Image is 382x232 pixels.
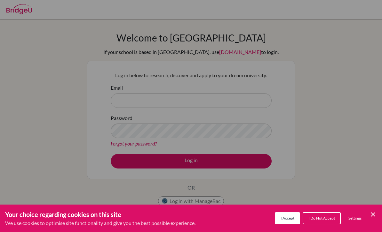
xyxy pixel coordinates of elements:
[303,212,341,224] button: I Do Not Accept
[308,216,335,221] span: I Do Not Accept
[281,216,294,221] span: I Accept
[5,219,195,227] p: We use cookies to optimise site functionality and give you the best possible experience.
[343,213,367,224] button: Settings
[5,210,195,219] h3: Your choice regarding cookies on this site
[275,212,300,224] button: I Accept
[348,216,362,221] span: Settings
[369,211,377,218] button: Save and close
